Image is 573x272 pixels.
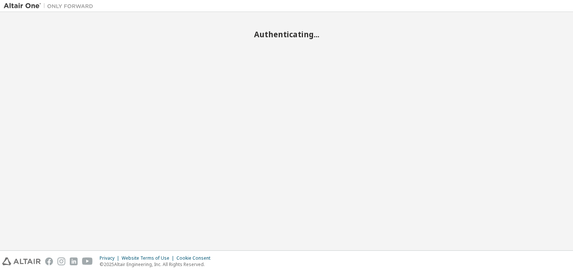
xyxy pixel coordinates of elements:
[70,257,78,265] img: linkedin.svg
[122,255,176,261] div: Website Terms of Use
[4,2,97,10] img: Altair One
[57,257,65,265] img: instagram.svg
[45,257,53,265] img: facebook.svg
[82,257,93,265] img: youtube.svg
[2,257,41,265] img: altair_logo.svg
[176,255,215,261] div: Cookie Consent
[100,261,215,268] p: © 2025 Altair Engineering, Inc. All Rights Reserved.
[4,29,569,39] h2: Authenticating...
[100,255,122,261] div: Privacy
